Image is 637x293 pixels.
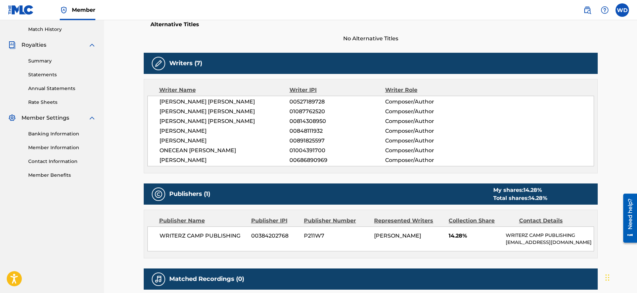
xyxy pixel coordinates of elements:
div: Total shares: [493,194,547,202]
p: WRITERZ CAMP PUBLISHING [506,232,593,239]
span: 00686890969 [289,156,385,164]
img: search [583,6,591,14]
span: 14.28% [449,232,501,240]
span: Composer/Author [385,137,472,145]
span: [PERSON_NAME] [PERSON_NAME] [160,117,290,125]
div: My shares: [493,186,547,194]
span: WRITERZ CAMP PUBLISHING [160,232,246,240]
img: help [601,6,609,14]
span: 00848111932 [289,127,385,135]
a: Public Search [581,3,594,17]
a: Summary [28,57,96,65]
span: 00384202768 [251,232,299,240]
span: 00527189728 [289,98,385,106]
img: Matched Recordings [154,275,163,283]
img: MLC Logo [8,5,34,15]
span: Member Settings [21,114,69,122]
iframe: Resource Center [618,191,637,245]
a: Statements [28,71,96,78]
span: [PERSON_NAME] [160,156,290,164]
div: User Menu [616,3,629,17]
span: Composer/Author [385,146,472,155]
span: Composer/Author [385,108,472,116]
h5: Writers (7) [169,59,202,67]
div: Writer Role [385,86,472,94]
div: Help [598,3,611,17]
img: Top Rightsholder [60,6,68,14]
span: ONECEAN [PERSON_NAME] [160,146,290,155]
span: Member [72,6,95,14]
h5: Matched Recordings (0) [169,275,244,283]
img: Writers [154,59,163,68]
img: expand [88,41,96,49]
span: No Alternative Titles [144,35,598,43]
a: Member Information [28,144,96,151]
h5: Alternative Titles [150,21,591,28]
span: 01004391700 [289,146,385,155]
a: Banking Information [28,130,96,137]
div: Publisher Name [159,217,246,225]
img: Member Settings [8,114,16,122]
span: [PERSON_NAME] [PERSON_NAME] [160,98,290,106]
span: 01087762520 [289,108,385,116]
div: Writer IPI [289,86,385,94]
div: Collection Share [449,217,514,225]
div: Represented Writers [374,217,444,225]
span: 14.28 % [524,187,542,193]
p: [EMAIL_ADDRESS][DOMAIN_NAME] [506,239,593,246]
div: Publisher Number [304,217,369,225]
span: Composer/Author [385,98,472,106]
span: 00891825597 [289,137,385,145]
span: Composer/Author [385,156,472,164]
img: Publishers [154,190,163,198]
span: Composer/Author [385,127,472,135]
span: 14.28 % [529,195,547,201]
span: [PERSON_NAME] [160,127,290,135]
span: [PERSON_NAME] [374,233,421,239]
a: Member Benefits [28,172,96,179]
a: Contact Information [28,158,96,165]
span: Royalties [21,41,46,49]
h5: Publishers (1) [169,190,210,198]
span: 00814308950 [289,117,385,125]
a: Match History [28,26,96,33]
div: Writer Name [159,86,290,94]
iframe: Chat Widget [603,261,637,293]
span: [PERSON_NAME] [PERSON_NAME] [160,108,290,116]
div: Drag [605,267,609,288]
img: expand [88,114,96,122]
span: P211W7 [304,232,369,240]
img: Royalties [8,41,16,49]
a: Annual Statements [28,85,96,92]
div: Publisher IPI [251,217,299,225]
span: Composer/Author [385,117,472,125]
a: Rate Sheets [28,99,96,106]
div: Contact Details [519,217,584,225]
span: [PERSON_NAME] [160,137,290,145]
